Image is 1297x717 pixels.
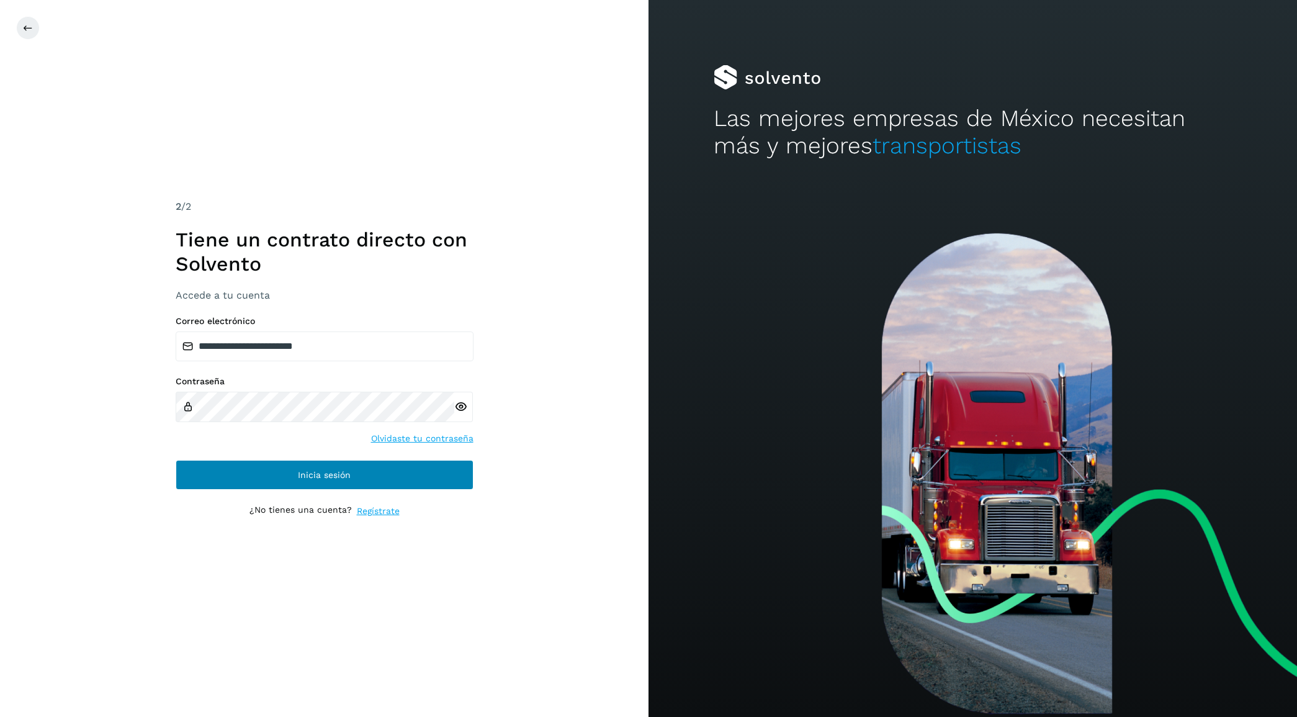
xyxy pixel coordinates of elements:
[176,289,473,301] h3: Accede a tu cuenta
[298,471,351,479] span: Inicia sesión
[176,376,473,387] label: Contraseña
[176,199,473,214] div: /2
[176,460,473,490] button: Inicia sesión
[357,505,400,518] a: Regístrate
[176,228,473,276] h1: Tiene un contrato directo con Solvento
[176,201,181,212] span: 2
[873,132,1021,159] span: transportistas
[714,105,1232,160] h2: Las mejores empresas de México necesitan más y mejores
[371,432,473,445] a: Olvidaste tu contraseña
[249,505,352,518] p: ¿No tienes una cuenta?
[176,316,473,327] label: Correo electrónico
